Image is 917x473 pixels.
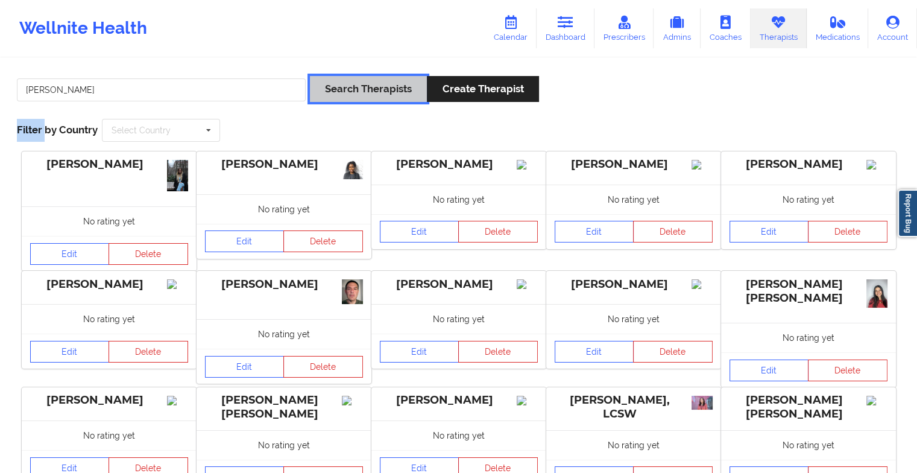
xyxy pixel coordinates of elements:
[458,341,538,363] button: Delete
[167,279,188,289] img: Image%2Fplaceholer-image.png
[866,160,887,170] img: Image%2Fplaceholer-image.png
[380,278,538,291] div: [PERSON_NAME]
[807,8,869,48] a: Medications
[205,278,363,291] div: [PERSON_NAME]
[485,8,537,48] a: Calendar
[692,160,713,170] img: Image%2Fplaceholer-image.png
[17,78,306,101] input: Search Keywords
[555,221,634,243] a: Edit
[808,360,887,381] button: Delete
[22,304,197,334] div: No rating yet
[633,221,713,243] button: Delete
[866,279,887,308] img: 78d184fb-c5fe-4392-a05d-203689400d80_bf309b4c-38b3-475b-a2d8-9582fba8e2a0IMG_4077.jpeg
[342,279,363,304] img: 9093e229-61fa-479b-8ce5-937f736cabe0_2010-04-30_15.35.16.jpeg
[310,76,427,102] button: Search Therapists
[167,396,188,405] img: Image%2Fplaceholer-image.png
[283,356,363,378] button: Delete
[371,185,546,214] div: No rating yet
[721,323,896,352] div: No rating yet
[721,430,896,460] div: No rating yet
[112,126,171,135] div: Select Country
[654,8,701,48] a: Admins
[555,393,713,421] div: [PERSON_NAME], LCSW
[380,341,459,363] a: Edit
[546,185,721,214] div: No rating yet
[380,157,538,171] div: [PERSON_NAME]
[283,230,363,252] button: Delete
[866,396,887,405] img: Image%2Fplaceholer-image.png
[868,8,917,48] a: Account
[517,279,538,289] img: Image%2Fplaceholer-image.png
[701,8,751,48] a: Coaches
[30,393,188,407] div: [PERSON_NAME]
[692,279,713,289] img: Image%2Fplaceholer-image.png
[205,393,363,421] div: [PERSON_NAME] [PERSON_NAME]
[342,160,363,179] img: 999d0e34-0391-4fb9-9c2f-1a2463b577ff_pho6.PNG
[898,189,917,237] a: Report Bug
[17,124,98,136] span: Filter by Country
[730,221,809,243] a: Edit
[380,221,459,243] a: Edit
[380,393,538,407] div: [PERSON_NAME]
[109,243,188,265] button: Delete
[808,221,887,243] button: Delete
[371,421,546,450] div: No rating yet
[22,421,197,450] div: No rating yet
[555,157,713,171] div: [PERSON_NAME]
[730,393,887,421] div: [PERSON_NAME] [PERSON_NAME]
[30,157,188,171] div: [PERSON_NAME]
[109,341,188,363] button: Delete
[30,341,110,363] a: Edit
[205,157,363,171] div: [PERSON_NAME]
[546,430,721,460] div: No rating yet
[22,206,197,236] div: No rating yet
[555,278,713,291] div: [PERSON_NAME]
[205,230,285,252] a: Edit
[730,360,809,381] a: Edit
[633,341,713,363] button: Delete
[537,8,594,48] a: Dashboard
[594,8,654,48] a: Prescribers
[30,278,188,291] div: [PERSON_NAME]
[546,304,721,334] div: No rating yet
[555,341,634,363] a: Edit
[721,185,896,214] div: No rating yet
[197,430,371,460] div: No rating yet
[458,221,538,243] button: Delete
[197,319,371,349] div: No rating yet
[205,356,285,378] a: Edit
[730,278,887,305] div: [PERSON_NAME] [PERSON_NAME]
[517,160,538,170] img: Image%2Fplaceholer-image.png
[167,160,188,192] img: 0835415d-06e6-44a3-b5c1-d628e83c7203_IMG_3054.jpeg
[692,396,713,410] img: a37cdbee-4420-4eac-8bbe-3ac1ab7320a4_CarlyDunn2.JPG
[197,194,371,224] div: No rating yet
[342,396,363,405] img: Image%2Fplaceholer-image.png
[427,76,538,102] button: Create Therapist
[751,8,807,48] a: Therapists
[730,157,887,171] div: [PERSON_NAME]
[30,243,110,265] a: Edit
[371,304,546,334] div: No rating yet
[517,396,538,405] img: Image%2Fplaceholer-image.png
